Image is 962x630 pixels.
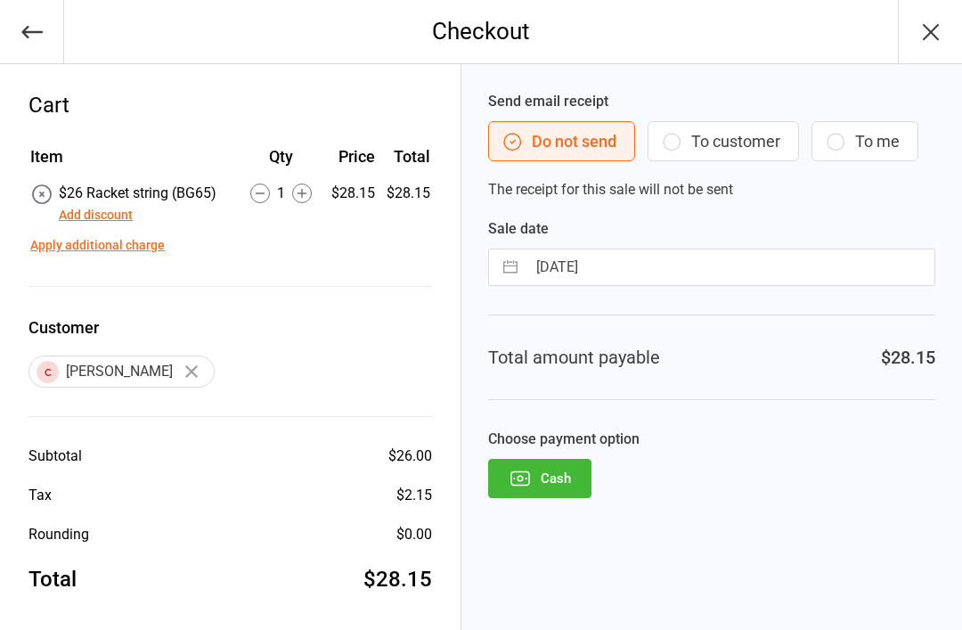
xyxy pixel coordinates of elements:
[648,121,799,161] button: To customer
[29,89,432,121] div: Cart
[59,184,216,201] span: $26 Racket string (BG65)
[30,236,165,255] button: Apply additional charge
[29,524,89,545] div: Rounding
[488,429,935,450] label: Choose payment option
[29,356,215,388] div: [PERSON_NAME]
[382,183,430,225] td: $28.15
[382,144,430,181] th: Total
[237,144,325,181] th: Qty
[396,485,432,506] div: $2.15
[29,485,52,506] div: Tax
[29,315,432,340] label: Customer
[488,459,591,498] button: Cash
[30,144,235,181] th: Item
[488,344,660,371] div: Total amount payable
[363,563,432,595] div: $28.15
[29,446,82,467] div: Subtotal
[327,183,376,204] div: $28.15
[237,183,325,204] div: 1
[29,563,77,595] div: Total
[488,218,935,240] label: Sale date
[388,446,432,467] div: $26.00
[881,344,935,371] div: $28.15
[811,121,918,161] button: To me
[396,524,432,545] div: $0.00
[488,91,935,112] label: Send email receipt
[327,144,376,168] div: Price
[488,121,635,161] button: Do not send
[59,206,133,225] button: Add discount
[488,91,935,200] div: The receipt for this sale will not be sent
